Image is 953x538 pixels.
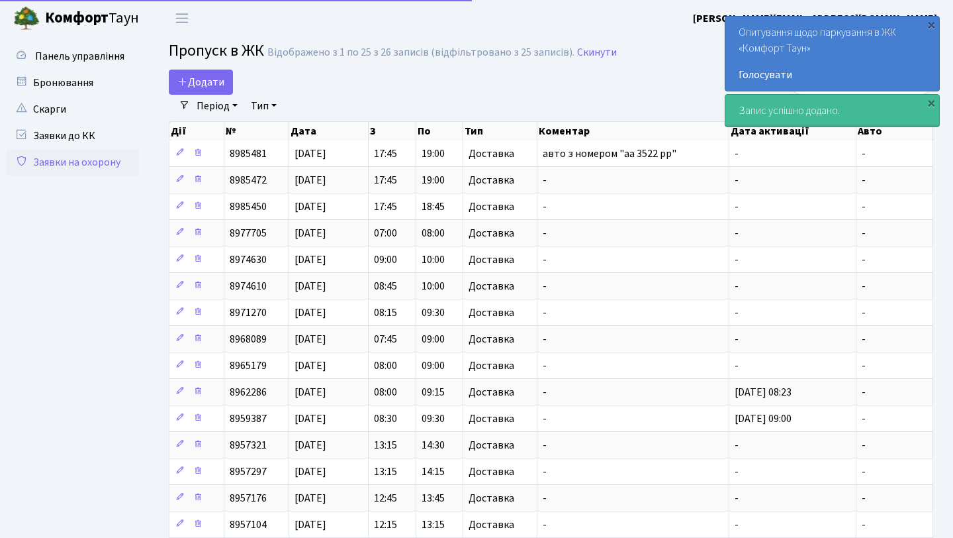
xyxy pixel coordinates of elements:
span: 08:00 [374,385,397,400]
span: - [735,517,739,532]
span: - [735,279,739,294]
span: [DATE] [295,279,326,294]
span: - [543,252,547,267]
span: Доставка [469,493,514,504]
img: logo.png [13,5,40,32]
span: - [735,252,739,267]
span: [DATE] 08:23 [735,385,792,400]
div: Відображено з 1 по 25 з 26 записів (відфільтровано з 25 записів). [267,46,574,59]
a: [PERSON_NAME][EMAIL_ADDRESS][DOMAIN_NAME] [693,11,937,27]
th: По [416,122,464,140]
span: [DATE] [295,411,326,426]
span: 12:15 [374,517,397,532]
span: [DATE] [295,464,326,479]
span: 8957176 [230,491,267,506]
span: - [543,279,547,294]
th: Дата активації [729,122,856,140]
th: Авто [856,122,933,140]
span: 09:30 [422,305,445,320]
a: Голосувати [739,67,926,83]
span: - [862,279,866,294]
span: Доставка [469,148,514,159]
span: 17:45 [374,146,397,161]
a: Скинути [577,46,617,59]
span: - [862,464,866,479]
span: - [735,491,739,506]
button: Переключити навігацію [165,7,199,29]
a: Тип [246,95,282,117]
span: - [543,305,547,320]
span: - [862,199,866,214]
span: авто з номером "аа 3522 рр" [543,146,676,161]
span: - [543,358,547,373]
span: Пропуск в ЖК [169,39,264,62]
span: - [543,199,547,214]
span: - [735,173,739,188]
span: 08:30 [374,411,397,426]
span: [DATE] [295,305,326,320]
span: [DATE] [295,173,326,188]
a: Заявки до КК [7,123,139,149]
span: - [735,226,739,241]
span: - [735,438,739,453]
span: [DATE] [295,332,326,347]
span: 10:00 [422,252,445,267]
a: Панель управління [7,43,139,70]
span: Доставка [469,387,514,398]
a: Скарги [7,96,139,123]
span: 08:00 [422,226,445,241]
span: Додати [177,75,224,89]
span: Доставка [469,254,514,265]
div: Запис успішно додано. [725,95,939,127]
span: - [862,517,866,532]
span: Таун [45,7,139,30]
span: Панель управління [35,49,124,64]
span: Доставка [469,175,514,186]
span: [DATE] [295,491,326,506]
span: 08:00 [374,358,397,373]
span: 8957104 [230,517,267,532]
span: 13:45 [422,491,445,506]
span: Доставка [469,228,514,239]
span: 8962286 [230,385,267,400]
span: 09:15 [422,385,445,400]
span: 09:30 [422,411,445,426]
span: - [862,173,866,188]
span: Доставка [469,281,514,292]
span: [DATE] 09:00 [735,411,792,426]
span: - [862,226,866,241]
span: - [862,305,866,320]
span: 07:45 [374,332,397,347]
span: - [862,146,866,161]
span: - [862,385,866,400]
span: 8957321 [230,438,267,453]
span: 09:00 [422,332,445,347]
span: - [735,464,739,479]
span: - [543,464,547,479]
span: - [735,358,739,373]
span: 8971270 [230,305,267,320]
span: - [862,438,866,453]
span: - [862,491,866,506]
span: - [862,332,866,347]
span: [DATE] [295,146,326,161]
span: Доставка [469,201,514,212]
span: 19:00 [422,146,445,161]
span: [DATE] [295,517,326,532]
span: - [862,252,866,267]
span: 10:00 [422,279,445,294]
span: [DATE] [295,252,326,267]
span: - [543,517,547,532]
span: 17:45 [374,173,397,188]
div: Опитування щодо паркування в ЖК «Комфорт Таун» [725,17,939,91]
span: - [543,332,547,347]
span: Доставка [469,519,514,530]
span: 8977705 [230,226,267,241]
span: 8959387 [230,411,267,426]
span: 14:15 [422,464,445,479]
a: Період [191,95,243,117]
th: Коментар [537,122,729,140]
span: [DATE] [295,385,326,400]
span: - [543,385,547,400]
span: Доставка [469,413,514,424]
